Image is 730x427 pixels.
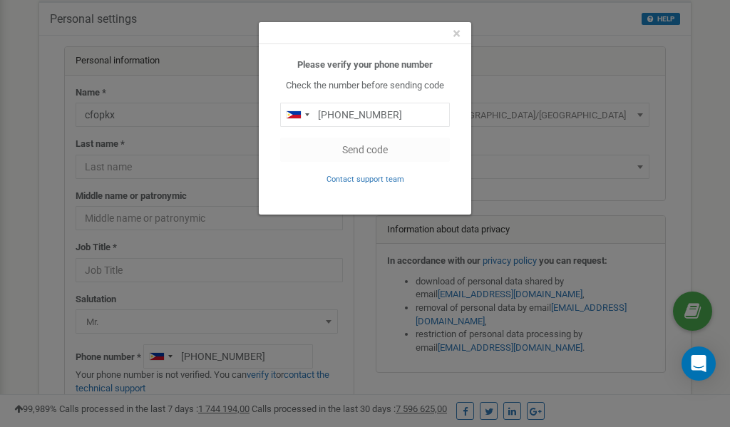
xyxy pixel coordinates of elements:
[453,26,461,41] button: Close
[327,175,404,184] small: Contact support team
[280,138,450,162] button: Send code
[297,59,433,70] b: Please verify your phone number
[280,103,450,127] input: 0905 123 4567
[453,25,461,42] span: ×
[281,103,314,126] div: Telephone country code
[280,79,450,93] p: Check the number before sending code
[682,346,716,381] div: Open Intercom Messenger
[327,173,404,184] a: Contact support team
